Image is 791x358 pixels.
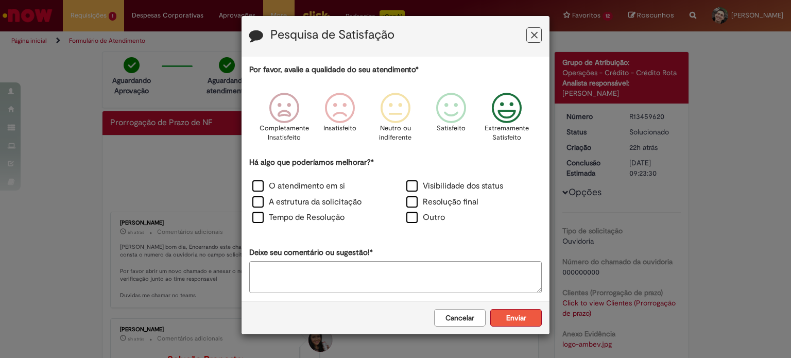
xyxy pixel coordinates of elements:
[270,28,394,42] label: Pesquisa de Satisfação
[249,157,542,227] div: Há algo que poderíamos melhorar?*
[257,85,310,156] div: Completamente Insatisfeito
[406,212,445,224] label: Outro
[260,124,309,143] p: Completamente Insatisfeito
[252,180,345,192] label: O atendimento em si
[314,85,366,156] div: Insatisfeito
[369,85,422,156] div: Neutro ou indiferente
[437,124,466,133] p: Satisfeito
[485,124,529,143] p: Extremamente Satisfeito
[480,85,533,156] div: Extremamente Satisfeito
[490,309,542,327] button: Enviar
[252,212,345,224] label: Tempo de Resolução
[377,124,414,143] p: Neutro ou indiferente
[425,85,477,156] div: Satisfeito
[249,247,373,258] label: Deixe seu comentário ou sugestão!*
[406,196,478,208] label: Resolução final
[323,124,356,133] p: Insatisfeito
[249,64,419,75] label: Por favor, avalie a qualidade do seu atendimento*
[252,196,362,208] label: A estrutura da solicitação
[406,180,503,192] label: Visibilidade dos status
[434,309,486,327] button: Cancelar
